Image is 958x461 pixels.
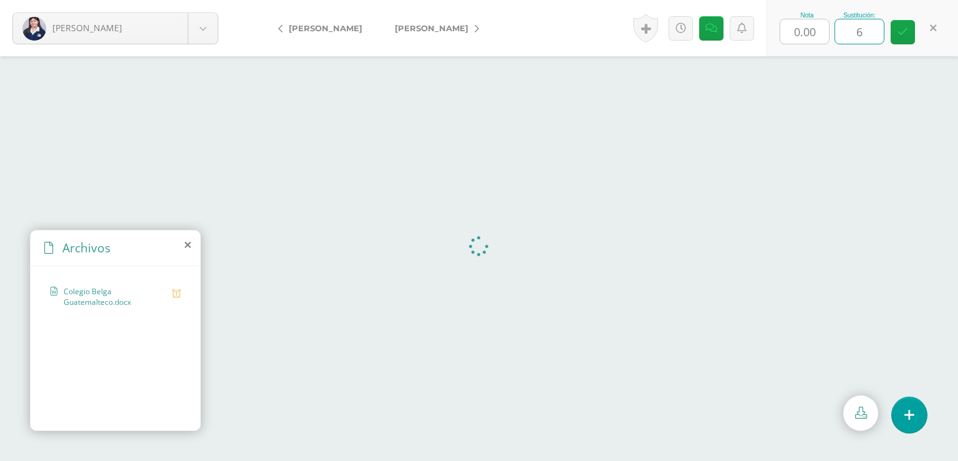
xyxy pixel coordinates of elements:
[835,12,884,19] div: Sustitución:
[835,19,884,44] input: 0-100.0
[780,12,835,19] div: Nota
[185,240,191,250] i: close
[52,22,122,34] span: [PERSON_NAME]
[64,286,166,307] span: Colegio Belga Guatemalteco.docx
[289,23,362,33] span: [PERSON_NAME]
[780,19,829,44] input: 0-100.0
[395,23,468,33] span: [PERSON_NAME]
[268,13,379,43] a: [PERSON_NAME]
[62,239,110,256] span: Archivos
[379,13,489,43] a: [PERSON_NAME]
[13,13,218,44] a: [PERSON_NAME]
[22,17,46,41] img: b03cd67f319789014f5e230ba967979a.png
